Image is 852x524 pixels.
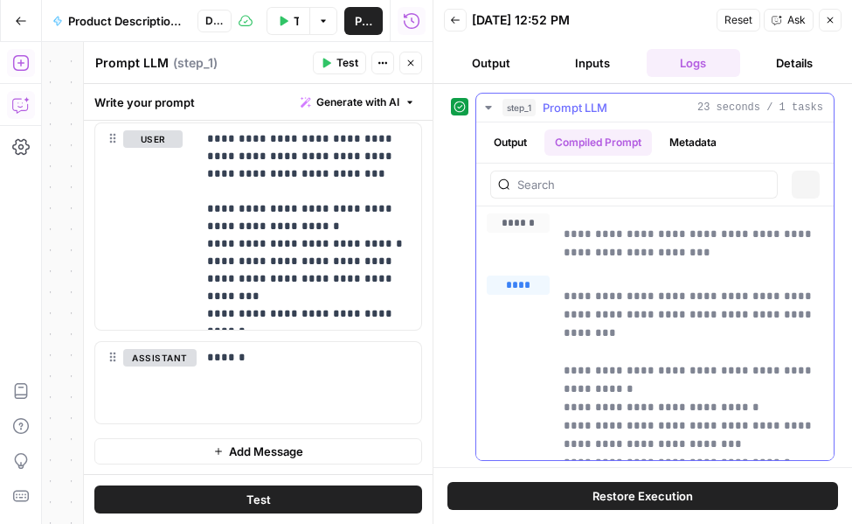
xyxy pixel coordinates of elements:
[94,438,422,465] button: Add Message
[476,94,834,122] button: 23 seconds / 1 tasks
[95,54,169,72] textarea: Prompt LLM
[717,9,760,31] button: Reset
[68,12,184,30] span: Product Description - [PERSON_NAME]
[764,9,814,31] button: Ask
[95,342,183,423] div: assistant
[42,7,194,35] button: Product Description - [PERSON_NAME]
[517,176,749,193] input: Search
[659,129,727,156] button: Metadata
[313,52,366,74] button: Test
[724,12,752,28] span: Reset
[94,486,422,514] button: Test
[336,55,358,71] span: Test
[747,49,842,77] button: Details
[444,49,538,77] button: Output
[787,12,806,28] span: Ask
[173,54,218,72] span: ( step_1 )
[84,84,433,120] div: Write your prompt
[592,487,693,505] span: Restore Execution
[123,349,197,367] button: assistant
[647,49,741,77] button: Logs
[294,91,422,114] button: Generate with AI
[267,7,309,35] button: Test Workflow
[476,122,834,460] div: 23 seconds / 1 tasks
[294,12,299,30] span: Test Workflow
[483,129,537,156] button: Output
[316,94,399,110] span: Generate with AI
[502,99,536,116] span: step_1
[344,7,383,35] button: Publish
[355,12,372,30] span: Publish
[543,99,607,116] span: Prompt LLM
[123,130,183,148] button: user
[697,100,823,115] span: 23 seconds / 1 tasks
[229,443,303,460] span: Add Message
[447,482,838,510] button: Restore Execution
[205,13,224,29] span: Draft
[246,491,271,508] span: Test
[545,49,640,77] button: Inputs
[95,123,183,330] div: user
[544,129,652,156] button: Compiled Prompt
